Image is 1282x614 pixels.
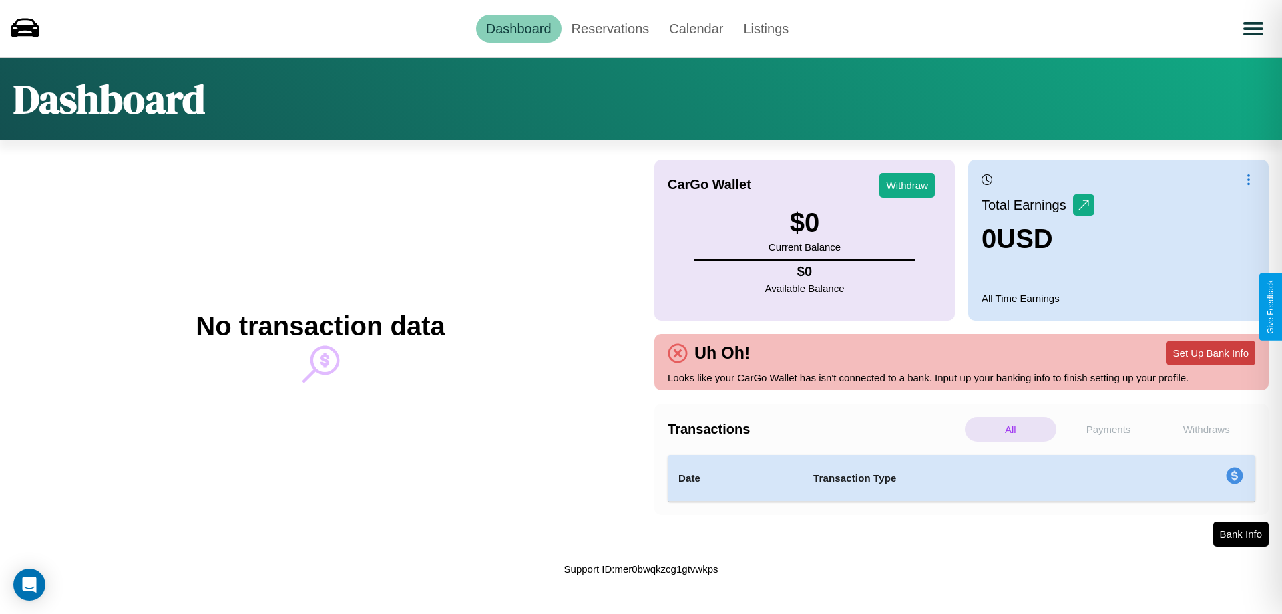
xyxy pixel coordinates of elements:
[562,15,660,43] a: Reservations
[668,177,751,192] h4: CarGo Wallet
[733,15,799,43] a: Listings
[769,238,841,256] p: Current Balance
[769,208,841,238] h3: $ 0
[1235,10,1272,47] button: Open menu
[196,311,445,341] h2: No transaction data
[813,470,1116,486] h4: Transaction Type
[1160,417,1252,442] p: Withdraws
[668,422,961,437] h4: Transactions
[688,343,757,363] h4: Uh Oh!
[1266,280,1275,334] div: Give Feedback
[668,455,1255,502] table: simple table
[13,569,45,601] div: Open Intercom Messenger
[982,193,1073,217] p: Total Earnings
[982,224,1094,254] h3: 0 USD
[965,417,1056,442] p: All
[476,15,562,43] a: Dashboard
[765,264,845,279] h4: $ 0
[765,279,845,297] p: Available Balance
[1213,522,1269,547] button: Bank Info
[982,289,1255,307] p: All Time Earnings
[1063,417,1154,442] p: Payments
[13,71,205,126] h1: Dashboard
[659,15,733,43] a: Calendar
[668,369,1255,387] p: Looks like your CarGo Wallet has isn't connected to a bank. Input up your banking info to finish ...
[1166,341,1255,365] button: Set Up Bank Info
[564,560,718,578] p: Support ID: mer0bwqkzcg1gtvwkps
[678,470,792,486] h4: Date
[879,173,935,198] button: Withdraw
